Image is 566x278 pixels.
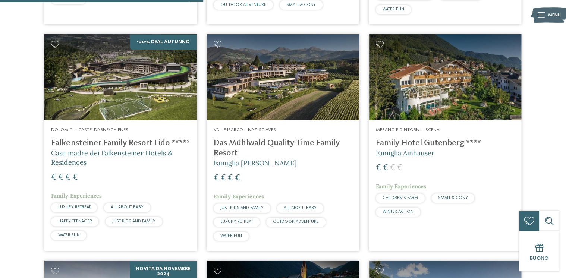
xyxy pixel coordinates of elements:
[207,34,359,120] img: Cercate un hotel per famiglie? Qui troverete solo i migliori!
[221,174,226,183] span: €
[214,127,276,132] span: Valle Isarco – Naz-Sciaves
[214,174,219,183] span: €
[44,34,196,120] img: Cercate un hotel per famiglie? Qui troverete solo i migliori!
[397,164,402,173] span: €
[369,34,521,120] img: Family Hotel Gutenberg ****
[228,174,233,183] span: €
[220,206,264,210] span: JUST KIDS AND FAMILY
[390,164,395,173] span: €
[376,183,426,190] span: Family Experiences
[286,3,316,7] span: SMALL & COSY
[51,127,128,132] span: Dolomiti – Casteldarne/Chienes
[376,164,381,173] span: €
[58,173,63,182] span: €
[65,173,70,182] span: €
[519,231,559,271] a: Buono
[438,196,468,200] span: SMALL & COSY
[112,219,155,224] span: JUST KIDS AND FAMILY
[235,174,240,183] span: €
[58,233,79,237] span: WATER FUN
[383,164,388,173] span: €
[284,206,317,210] span: ALL ABOUT BABY
[376,149,434,157] span: Famiglia Ainhauser
[383,209,414,214] span: WINTER ACTION
[72,173,78,182] span: €
[530,256,548,261] span: Buono
[44,34,196,251] a: Cercate un hotel per famiglie? Qui troverete solo i migliori! -20% Deal Autunno Dolomiti – Castel...
[220,234,242,238] span: WATER FUN
[214,159,296,167] span: Famiglia [PERSON_NAME]
[111,205,144,209] span: ALL ABOUT BABY
[273,219,319,224] span: OUTDOOR ADVENTURE
[376,138,515,148] h4: Family Hotel Gutenberg ****
[58,219,92,224] span: HAPPY TEENAGER
[214,138,352,158] h4: Das Mühlwald Quality Time Family Resort
[51,149,172,167] span: Casa madre dei Falkensteiner Hotels & Residences
[383,7,404,12] span: WATER FUN
[376,127,440,132] span: Merano e dintorni – Scena
[214,193,264,200] span: Family Experiences
[207,34,359,251] a: Cercate un hotel per famiglie? Qui troverete solo i migliori! Valle Isarco – Naz-Sciaves Das Mühl...
[58,205,90,209] span: LUXURY RETREAT
[51,138,190,148] h4: Falkensteiner Family Resort Lido ****ˢ
[51,192,101,199] span: Family Experiences
[383,196,418,200] span: CHILDREN’S FARM
[51,173,56,182] span: €
[220,3,266,7] span: OUTDOOR ADVENTURE
[220,219,253,224] span: LUXURY RETREAT
[369,34,521,251] a: Cercate un hotel per famiglie? Qui troverete solo i migliori! Merano e dintorni – Scena Family Ho...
